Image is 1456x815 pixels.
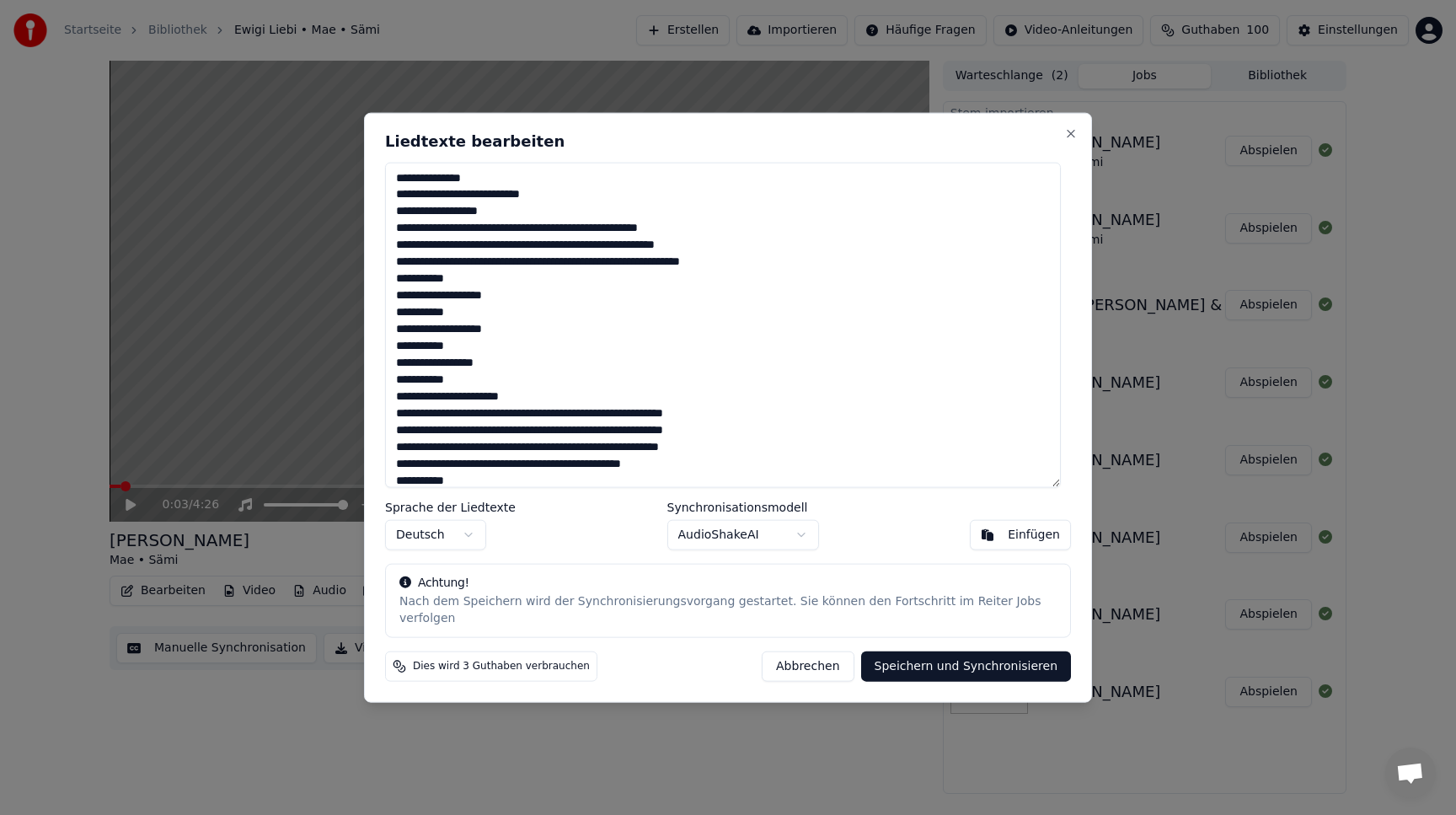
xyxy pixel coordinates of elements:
[861,651,1072,682] button: Speichern und Synchronisieren
[385,133,1071,148] h2: Liedtexte bearbeiten
[762,651,854,682] button: Abbrechen
[413,660,590,673] span: Dies wird 3 Guthaben verbrauchen
[667,501,819,513] label: Synchronisationsmodell
[1008,527,1060,544] div: Einfügen
[970,520,1071,550] button: Einfügen
[385,501,516,513] label: Sprache der Liedtexte
[399,575,1057,592] div: Achtung!
[399,593,1057,627] div: Nach dem Speichern wird der Synchronisierungsvorgang gestartet. Sie können den Fortschritt im Rei...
